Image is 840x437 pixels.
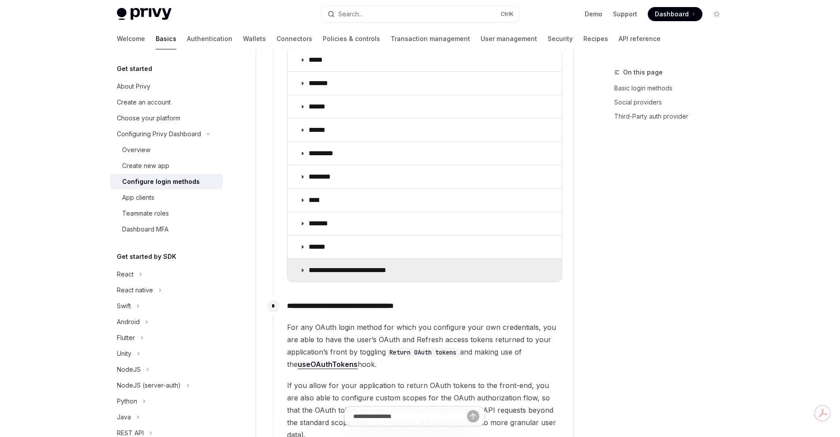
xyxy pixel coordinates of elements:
[110,190,223,205] a: App clients
[298,360,358,369] a: useOAuthTokens
[287,321,562,370] span: For any OAuth login method for which you configure your own credentials, you are able to have the...
[110,174,223,190] a: Configure login methods
[110,221,223,237] a: Dashboard MFA
[117,81,150,92] div: About Privy
[117,113,180,123] div: Choose your platform
[117,332,135,343] div: Flutter
[585,10,602,19] a: Demo
[122,224,168,235] div: Dashboard MFA
[623,67,663,78] span: On this page
[117,28,145,49] a: Welcome
[187,28,232,49] a: Authentication
[243,28,266,49] a: Wallets
[117,396,137,407] div: Python
[156,28,176,49] a: Basics
[323,28,380,49] a: Policies & controls
[110,94,223,110] a: Create an account
[583,28,608,49] a: Recipes
[110,158,223,174] a: Create new app
[117,317,140,327] div: Android
[481,28,537,49] a: User management
[122,208,169,219] div: Teammate roles
[467,410,479,422] button: Send message
[110,142,223,158] a: Overview
[500,11,514,18] span: Ctrl K
[122,192,154,203] div: App clients
[117,129,201,139] div: Configuring Privy Dashboard
[122,145,150,155] div: Overview
[117,412,131,422] div: Java
[276,28,312,49] a: Connectors
[614,95,731,109] a: Social providers
[117,301,131,311] div: Swift
[117,251,176,262] h5: Get started by SDK
[110,205,223,221] a: Teammate roles
[117,348,131,359] div: Unity
[122,176,200,187] div: Configure login methods
[391,28,470,49] a: Transaction management
[110,110,223,126] a: Choose your platform
[117,8,172,20] img: light logo
[122,161,169,171] div: Create new app
[619,28,661,49] a: API reference
[338,9,363,19] div: Search...
[613,10,637,19] a: Support
[655,10,689,19] span: Dashboard
[117,97,171,108] div: Create an account
[548,28,573,49] a: Security
[386,347,460,357] code: Return OAuth tokens
[648,7,702,21] a: Dashboard
[321,6,519,22] button: Search...CtrlK
[117,380,181,391] div: NodeJS (server-auth)
[117,364,141,375] div: NodeJS
[117,63,152,74] h5: Get started
[709,7,724,21] button: Toggle dark mode
[614,81,731,95] a: Basic login methods
[117,269,134,280] div: React
[110,78,223,94] a: About Privy
[117,285,153,295] div: React native
[614,109,731,123] a: Third-Party auth provider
